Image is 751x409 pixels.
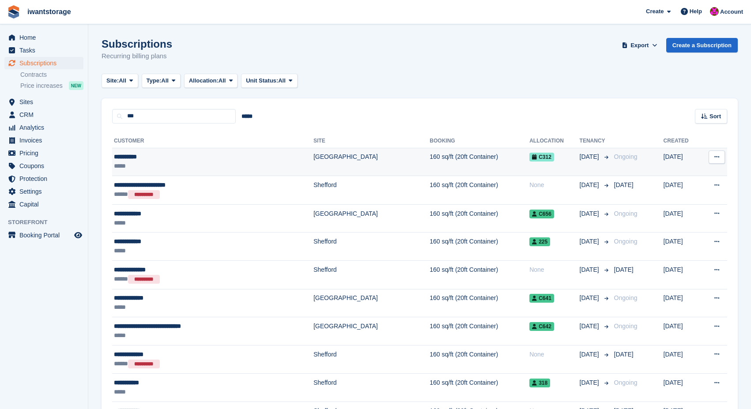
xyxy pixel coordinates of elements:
[430,176,529,205] td: 160 sq/ft (20ft Container)
[529,322,554,331] span: C642
[19,147,72,159] span: Pricing
[664,233,700,261] td: [DATE]
[278,76,286,85] span: All
[19,173,72,185] span: Protection
[666,38,738,53] a: Create a Subscription
[529,180,579,190] div: None
[614,294,638,301] span: Ongoing
[664,374,700,402] td: [DATE]
[4,134,83,146] a: menu
[313,134,430,148] th: Site
[313,176,430,205] td: Shefford
[20,82,63,90] span: Price increases
[430,134,529,148] th: Booking
[580,322,601,331] span: [DATE]
[529,350,579,359] div: None
[19,31,72,44] span: Home
[664,317,700,345] td: [DATE]
[580,209,601,218] span: [DATE]
[580,350,601,359] span: [DATE]
[19,160,72,172] span: Coupons
[430,289,529,317] td: 160 sq/ft (20ft Container)
[664,176,700,205] td: [DATE]
[313,345,430,374] td: Shefford
[102,74,138,88] button: Site: All
[620,38,659,53] button: Export
[529,153,554,161] span: C312
[20,71,83,79] a: Contracts
[614,210,638,217] span: Ongoing
[313,289,430,317] td: [GEOGRAPHIC_DATA]
[580,180,601,190] span: [DATE]
[313,317,430,345] td: [GEOGRAPHIC_DATA]
[313,374,430,402] td: Shefford
[241,74,297,88] button: Unit Status: All
[580,378,601,387] span: [DATE]
[4,44,83,56] a: menu
[19,185,72,198] span: Settings
[69,81,83,90] div: NEW
[580,293,601,303] span: [DATE]
[664,289,700,317] td: [DATE]
[313,261,430,289] td: Shefford
[430,345,529,374] td: 160 sq/ft (20ft Container)
[529,134,579,148] th: Allocation
[529,379,550,387] span: 318
[219,76,226,85] span: All
[7,5,20,19] img: stora-icon-8386f47178a22dfd0bd8f6a31ec36ba5ce8667c1dd55bd0f319d3a0aa187defe.svg
[709,112,721,121] span: Sort
[102,51,172,61] p: Recurring billing plans
[189,76,219,85] span: Allocation:
[4,57,83,69] a: menu
[184,74,238,88] button: Allocation: All
[246,76,278,85] span: Unit Status:
[580,265,601,274] span: [DATE]
[580,237,601,246] span: [DATE]
[19,229,72,241] span: Booking Portal
[646,7,664,16] span: Create
[614,238,638,245] span: Ongoing
[529,210,554,218] span: C656
[664,148,700,176] td: [DATE]
[430,233,529,261] td: 160 sq/ft (20ft Container)
[580,134,611,148] th: Tenancy
[710,7,719,16] img: Jonathan
[664,261,700,289] td: [DATE]
[4,229,83,241] a: menu
[614,153,638,160] span: Ongoing
[313,148,430,176] td: [GEOGRAPHIC_DATA]
[614,266,634,273] span: [DATE]
[430,374,529,402] td: 160 sq/ft (20ft Container)
[313,204,430,233] td: [GEOGRAPHIC_DATA]
[430,261,529,289] td: 160 sq/ft (20ft Container)
[630,41,649,50] span: Export
[720,8,743,16] span: Account
[147,76,162,85] span: Type:
[664,134,700,148] th: Created
[19,134,72,146] span: Invoices
[19,96,72,108] span: Sites
[4,96,83,108] a: menu
[430,317,529,345] td: 160 sq/ft (20ft Container)
[4,198,83,210] a: menu
[19,121,72,134] span: Analytics
[4,121,83,134] a: menu
[19,44,72,56] span: Tasks
[664,345,700,374] td: [DATE]
[614,351,634,358] span: [DATE]
[19,198,72,210] span: Capital
[142,74,181,88] button: Type: All
[20,81,83,90] a: Price increases NEW
[4,173,83,185] a: menu
[614,379,638,386] span: Ongoing
[664,204,700,233] td: [DATE]
[8,218,88,227] span: Storefront
[4,31,83,44] a: menu
[19,57,72,69] span: Subscriptions
[119,76,126,85] span: All
[73,230,83,240] a: Preview store
[430,148,529,176] td: 160 sq/ft (20ft Container)
[161,76,169,85] span: All
[580,152,601,161] span: [DATE]
[529,294,554,303] span: C641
